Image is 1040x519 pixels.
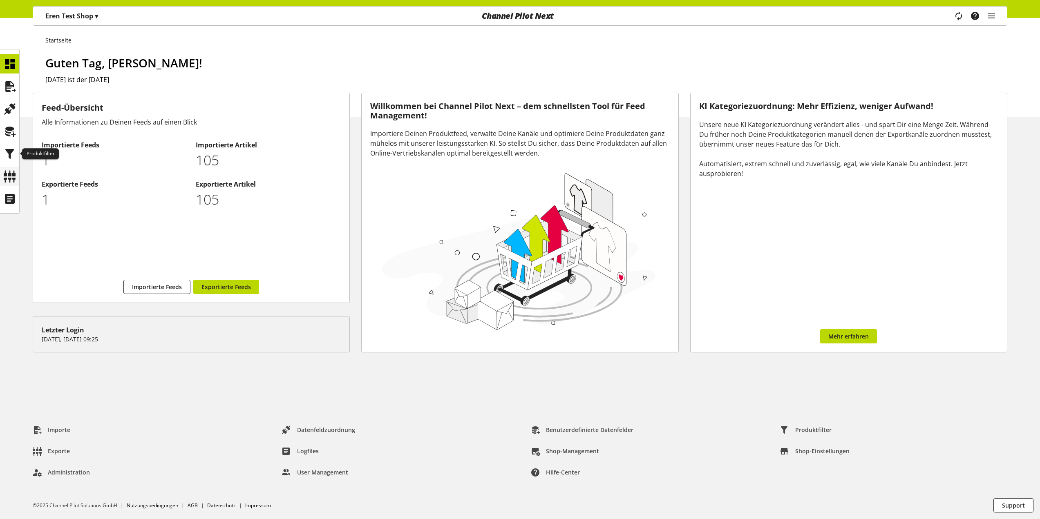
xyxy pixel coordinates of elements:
a: Impressum [245,502,271,509]
a: Exporte [26,444,76,459]
a: Administration [26,465,96,480]
h3: KI Kategoriezuordnung: Mehr Effizienz, weniger Aufwand! [699,102,998,111]
span: User Management [297,468,348,477]
span: Exporte [48,447,70,455]
button: Support [993,498,1033,512]
a: User Management [275,465,355,480]
span: Importierte Feeds [132,283,182,291]
span: Datenfeldzuordnung [297,425,355,434]
h2: Importierte Artikel [196,140,341,150]
span: Support [1002,501,1025,510]
div: Letzter Login [42,325,341,335]
a: Nutzungsbedingungen [127,502,178,509]
img: 78e1b9dcff1e8392d83655fcfc870417.svg [378,168,659,333]
a: Importe [26,423,77,437]
p: [DATE], [DATE] 09:25 [42,335,341,343]
p: 1 [42,150,187,171]
span: Mehr erfahren [828,332,869,341]
span: Hilfe-Center [546,468,580,477]
span: Guten Tag, [PERSON_NAME]! [45,55,202,71]
a: Hilfe-Center [524,465,586,480]
a: Logfiles [275,444,325,459]
div: Unsere neue KI Kategoriezuordnung verändert alles - und spart Dir eine Menge Zeit. Während Du frü... [699,120,998,178]
p: 105 [196,189,341,210]
span: Benutzerdefinierte Datenfelder [546,425,633,434]
a: Shop-Management [524,444,606,459]
div: Produktfilter [22,148,59,160]
a: Exportierte Feeds [193,280,259,294]
span: Importe [48,425,70,434]
h2: Exportierte Artikel [196,179,341,189]
div: Importiere Deinen Produktfeed, verwalte Deine Kanäle und optimiere Deine Produktdaten ganz mühelo... [370,129,669,158]
a: Datenfeldzuordnung [275,423,362,437]
a: Mehr erfahren [820,329,877,343]
span: Produktfilter [795,425,832,434]
a: Shop-Einstellungen [774,444,856,459]
a: Benutzerdefinierte Datenfelder [524,423,640,437]
span: Exportierte Feeds [201,283,251,291]
span: Administration [48,468,90,477]
span: ▾ [95,11,98,20]
nav: main navigation [33,6,1007,26]
span: Shop-Einstellungen [795,447,850,455]
a: Produktfilter [774,423,838,437]
a: Importierte Feeds [123,280,190,294]
a: AGB [188,502,198,509]
h2: Importierte Feeds [42,140,187,150]
span: Logfiles [297,447,319,455]
p: 1 [42,189,187,210]
h2: Exportierte Feeds [42,179,187,189]
p: Eren Test Shop [45,11,98,21]
div: Alle Informationen zu Deinen Feeds auf einen Blick [42,117,341,127]
h2: [DATE] ist der [DATE] [45,75,1007,85]
a: Datenschutz [207,502,236,509]
h3: Feed-Übersicht [42,102,341,114]
li: ©2025 Channel Pilot Solutions GmbH [33,502,127,509]
h3: Willkommen bei Channel Pilot Next – dem schnellsten Tool für Feed Management! [370,102,669,120]
p: 105 [196,150,341,171]
span: Shop-Management [546,447,599,455]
